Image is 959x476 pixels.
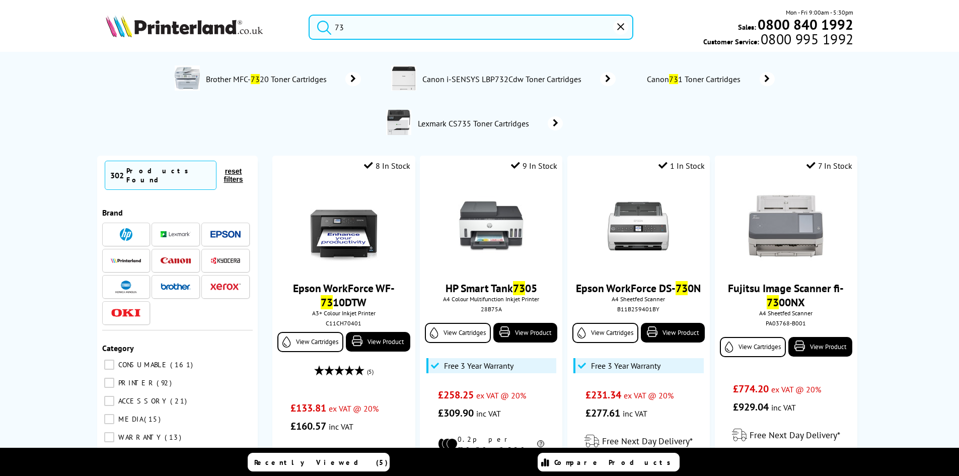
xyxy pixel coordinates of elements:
[786,8,853,17] span: Mon - Fri 9:00am - 5:30pm
[728,281,844,309] a: Fujitsu Image Scanner fi-7300NX
[641,323,705,343] a: View Product
[175,65,200,91] img: MFC7320U1-conspage.jpg
[806,161,852,171] div: 7 In Stock
[309,15,633,40] input: Sear
[513,281,525,295] mark: 73
[602,435,693,447] span: Free Next Day Delivery*
[425,295,557,303] span: A4 Colour Multifunction Inkjet Printer
[585,388,621,401] span: £231.34
[538,453,680,471] a: Compare Products
[416,110,563,137] a: Lexmark CS735 Toner Cartridges
[720,337,786,357] a: View Cartridges
[733,382,769,395] span: £774.20
[646,72,775,86] a: Canon731 Toner Cartridges
[170,360,195,369] span: 161
[111,258,141,263] img: Printerland
[210,283,241,290] img: Xerox
[758,15,853,34] b: 0800 840 1992
[572,295,705,303] span: A4 Sheetfed Scanner
[511,161,557,171] div: 9 In Stock
[116,433,164,442] span: WARRANTY
[329,403,379,414] span: ex VAT @ 20%
[624,390,674,400] span: ex VAT @ 20%
[104,432,114,442] input: WARRANTY 13
[658,161,705,171] div: 1 In Stock
[161,283,191,290] img: Brother
[493,323,557,343] a: View Product
[205,65,361,93] a: Brother MFC-7320 Toner Cartridges
[367,362,374,381] span: (5)
[576,281,701,295] a: Epson WorkForce DS-730N
[591,361,660,371] span: Free 3 Year Warranty
[703,34,853,46] span: Customer Service:
[759,34,853,44] span: 0800 995 1992
[254,458,388,467] span: Recently Viewed (5)
[106,15,263,37] img: Printerland Logo
[572,427,705,455] div: modal_delivery
[788,337,852,357] a: View Product
[120,228,132,241] img: HP
[750,429,840,441] span: Free Next Day Delivery*
[102,208,123,218] span: Brand
[391,65,416,91] img: lbp732cdw-deptimage.jpg
[111,309,141,317] img: OKI
[161,231,191,237] img: Lexmark
[738,22,756,32] span: Sales:
[554,458,676,467] span: Compare Products
[102,343,134,353] span: Category
[144,415,163,424] span: 15
[165,433,184,442] span: 13
[346,332,410,352] a: View Product
[104,378,114,388] input: PRINTER 92
[425,323,491,343] a: View Cartridges
[110,170,124,180] span: 302
[306,188,382,264] img: epson-wf-7310-front-new-small.jpg
[669,74,678,84] mark: 73
[329,422,353,432] span: inc VAT
[748,188,824,264] img: Fujitsu-fi-7300NX-Front-Small.jpg
[290,401,326,415] span: £133.81
[575,305,702,313] div: B11B259401BY
[248,453,390,471] a: Recently Viewed (5)
[454,188,529,264] img: 28B75A-FRONT-THUMB.jpg
[157,378,174,387] span: 92
[421,74,585,84] span: Canon i-SENSYS LBP732Cdw Toner Cartridges
[427,305,555,313] div: 28B75A
[321,295,333,309] mark: 73
[601,188,676,264] img: Epson-DS-730N-Front-Small.jpg
[446,281,537,295] a: HP Smart Tank7305
[277,309,410,317] span: A3+ Colour Inkjet Printer
[210,257,241,264] img: Kyocera
[720,309,852,317] span: A4 Sheetfed Scanner
[438,388,474,401] span: £258.25
[572,323,638,343] a: View Cartridges
[386,110,411,135] img: 47C9163-deptimage.jpg
[280,319,407,327] div: C11CH70401
[116,360,169,369] span: CONSUMABLE
[216,167,250,184] button: reset filters
[421,65,616,93] a: Canon i-SENSYS LBP732Cdw Toner Cartridges
[104,360,114,370] input: CONSUMABLE 161
[277,332,343,352] a: View Cartridges
[438,406,474,420] span: £309.90
[205,74,331,84] span: Brother MFC- 20 Toner Cartridges
[115,281,137,293] img: Konica Minolta
[771,384,821,394] span: ex VAT @ 20%
[116,396,169,405] span: ACCESSORY
[756,20,853,29] a: 0800 840 1992
[476,409,501,419] span: inc VAT
[771,402,796,413] span: inc VAT
[444,361,513,371] span: Free 3 Year Warranty
[722,319,850,327] div: PA03768-B001
[646,74,745,84] span: Canon 1 Toner Cartridges
[116,378,156,387] span: PRINTER
[170,396,189,405] span: 21
[720,421,852,449] div: modal_delivery
[416,118,533,128] span: Lexmark CS735 Toner Cartridges
[116,415,143,424] span: MEDIA
[161,257,191,264] img: Canon
[364,161,410,171] div: 8 In Stock
[293,281,395,309] a: Epson WorkForce WF-7310DTW
[104,396,114,406] input: ACCESSORY 21
[106,15,297,39] a: Printerland Logo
